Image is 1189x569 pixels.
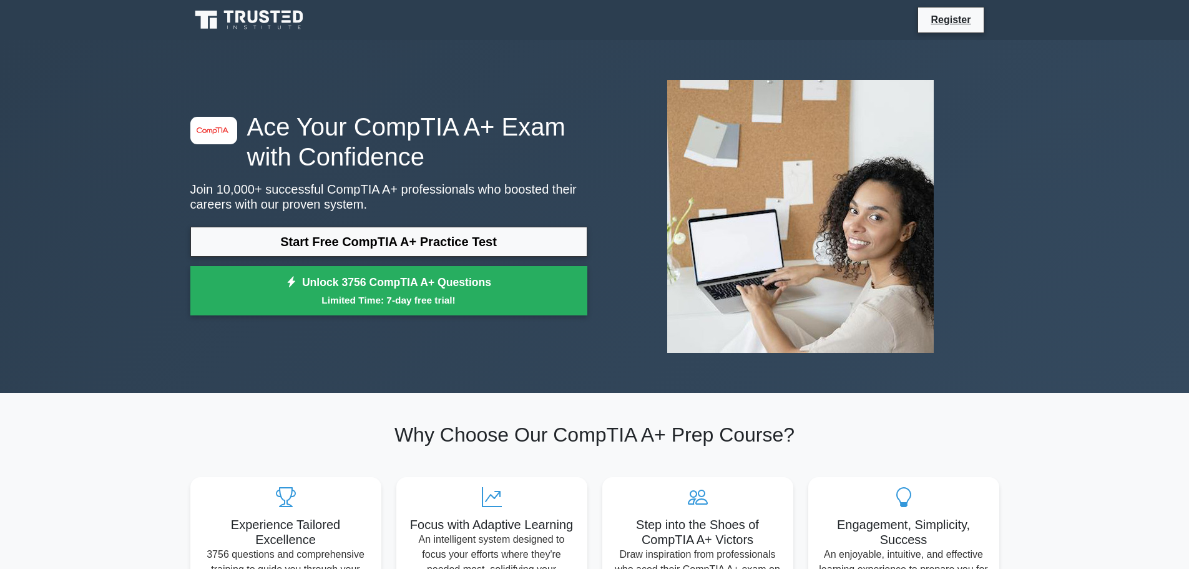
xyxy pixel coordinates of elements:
[612,517,783,547] h5: Step into the Shoes of CompTIA A+ Victors
[818,517,989,547] h5: Engagement, Simplicity, Success
[190,423,999,447] h2: Why Choose Our CompTIA A+ Prep Course?
[190,112,587,172] h1: Ace Your CompTIA A+ Exam with Confidence
[190,266,587,316] a: Unlock 3756 CompTIA A+ QuestionsLimited Time: 7-day free trial!
[200,517,371,547] h5: Experience Tailored Excellence
[190,182,587,212] p: Join 10,000+ successful CompTIA A+ professionals who boosted their careers with our proven system.
[190,227,587,257] a: Start Free CompTIA A+ Practice Test
[923,12,978,27] a: Register
[206,293,572,307] small: Limited Time: 7-day free trial!
[406,517,577,532] h5: Focus with Adaptive Learning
